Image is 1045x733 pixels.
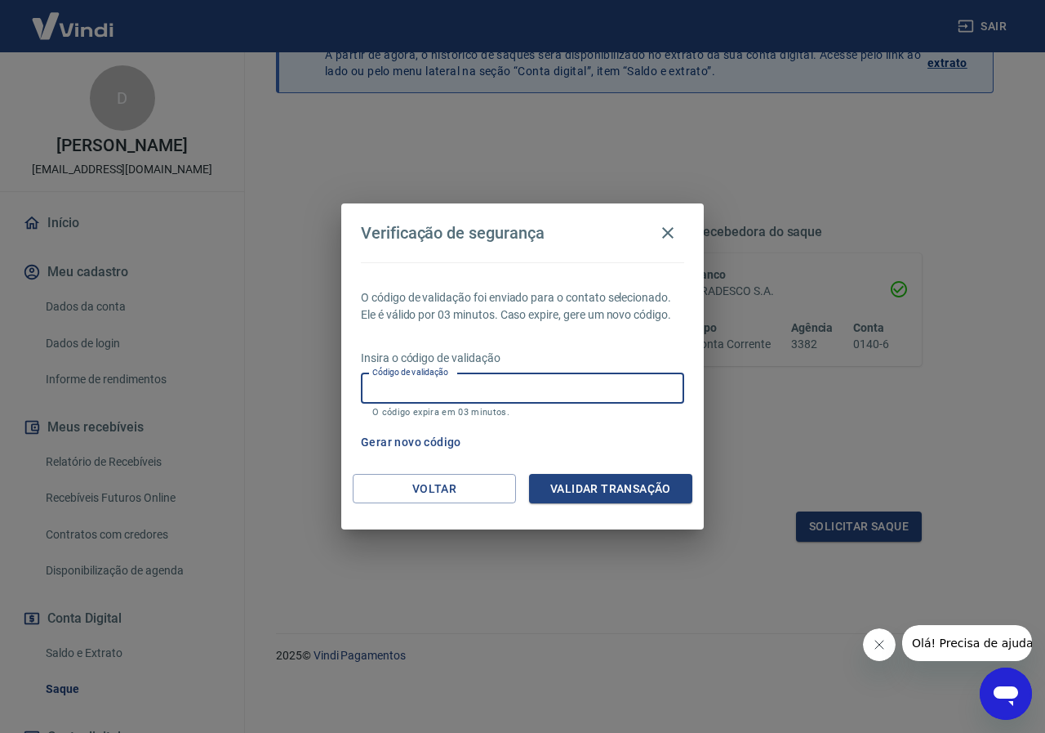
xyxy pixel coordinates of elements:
[361,350,684,367] p: Insira o código de validação
[10,11,137,25] span: Olá! Precisa de ajuda?
[863,628,896,661] iframe: Fechar mensagem
[361,223,545,243] h4: Verificação de segurança
[354,427,468,458] button: Gerar novo código
[372,407,673,418] p: O código expira em 03 minutos.
[980,668,1032,720] iframe: Botão para abrir a janela de mensagens
[361,289,684,324] p: O código de validação foi enviado para o contato selecionado. Ele é válido por 03 minutos. Caso e...
[529,474,692,504] button: Validar transação
[902,625,1032,661] iframe: Mensagem da empresa
[372,366,448,378] label: Código de validação
[353,474,516,504] button: Voltar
